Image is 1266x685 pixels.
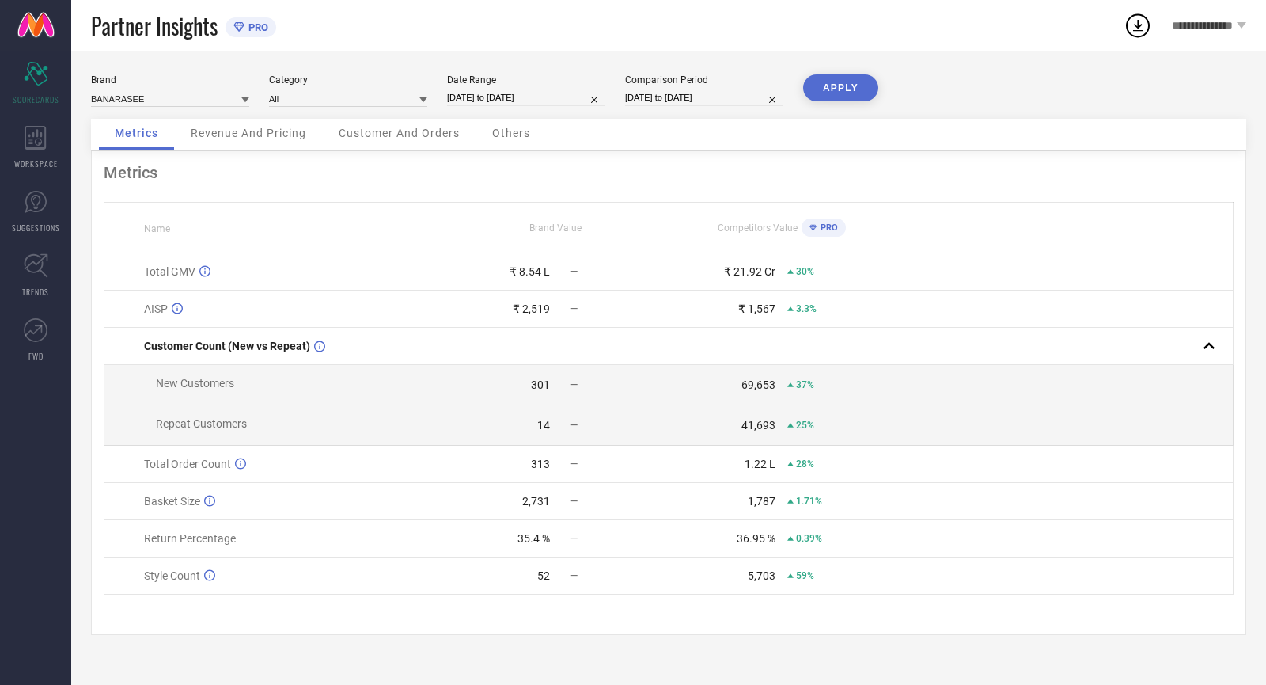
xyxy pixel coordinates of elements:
[522,495,550,508] div: 2,731
[796,420,814,431] span: 25%
[796,570,814,581] span: 59%
[156,377,234,390] span: New Customers
[724,265,775,278] div: ₹ 21.92 Cr
[339,127,460,139] span: Customer And Orders
[537,569,550,582] div: 52
[447,74,605,86] div: Date Range
[447,89,605,106] input: Select date range
[28,350,44,362] span: FWD
[510,265,550,278] div: ₹ 8.54 L
[570,459,578,470] span: —
[513,303,550,315] div: ₹ 2,519
[269,74,427,86] div: Category
[718,223,798,234] span: Competitors Value
[22,286,49,298] span: TRENDS
[13,93,59,105] span: SCORECARDS
[91,10,218,42] span: Partner Insights
[244,21,268,33] span: PRO
[531,379,550,391] div: 301
[191,127,306,139] span: Revenue And Pricing
[144,495,200,508] span: Basket Size
[738,303,775,315] div: ₹ 1,567
[737,532,775,545] div: 36.95 %
[517,532,550,545] div: 35.4 %
[803,74,878,101] button: APPLY
[14,158,58,169] span: WORKSPACE
[144,223,170,234] span: Name
[144,569,200,582] span: Style Count
[741,379,775,391] div: 69,653
[91,74,249,86] div: Brand
[570,496,578,507] span: —
[741,419,775,432] div: 41,693
[529,223,582,234] span: Brand Value
[817,223,838,233] span: PRO
[144,532,236,545] span: Return Percentage
[115,127,158,139] span: Metrics
[570,266,578,277] span: —
[570,379,578,390] span: —
[625,74,783,86] div: Comparison Period
[625,89,783,106] input: Select comparison period
[1124,11,1152,40] div: Open download list
[748,495,775,508] div: 1,787
[570,570,578,581] span: —
[570,533,578,544] span: —
[144,340,310,352] span: Customer Count (New vs Repeat)
[796,379,814,390] span: 37%
[796,533,822,544] span: 0.39%
[492,127,530,139] span: Others
[796,496,822,507] span: 1.71%
[104,163,1234,182] div: Metrics
[531,458,550,470] div: 313
[537,419,550,432] div: 14
[144,458,231,470] span: Total Order Count
[796,266,814,277] span: 30%
[796,303,817,314] span: 3.3%
[570,420,578,431] span: —
[748,569,775,582] div: 5,703
[570,303,578,314] span: —
[156,417,247,430] span: Repeat Customers
[144,265,195,278] span: Total GMV
[12,222,60,234] span: SUGGESTIONS
[144,303,168,315] span: AISP
[745,458,775,470] div: 1.22 L
[796,459,814,470] span: 28%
